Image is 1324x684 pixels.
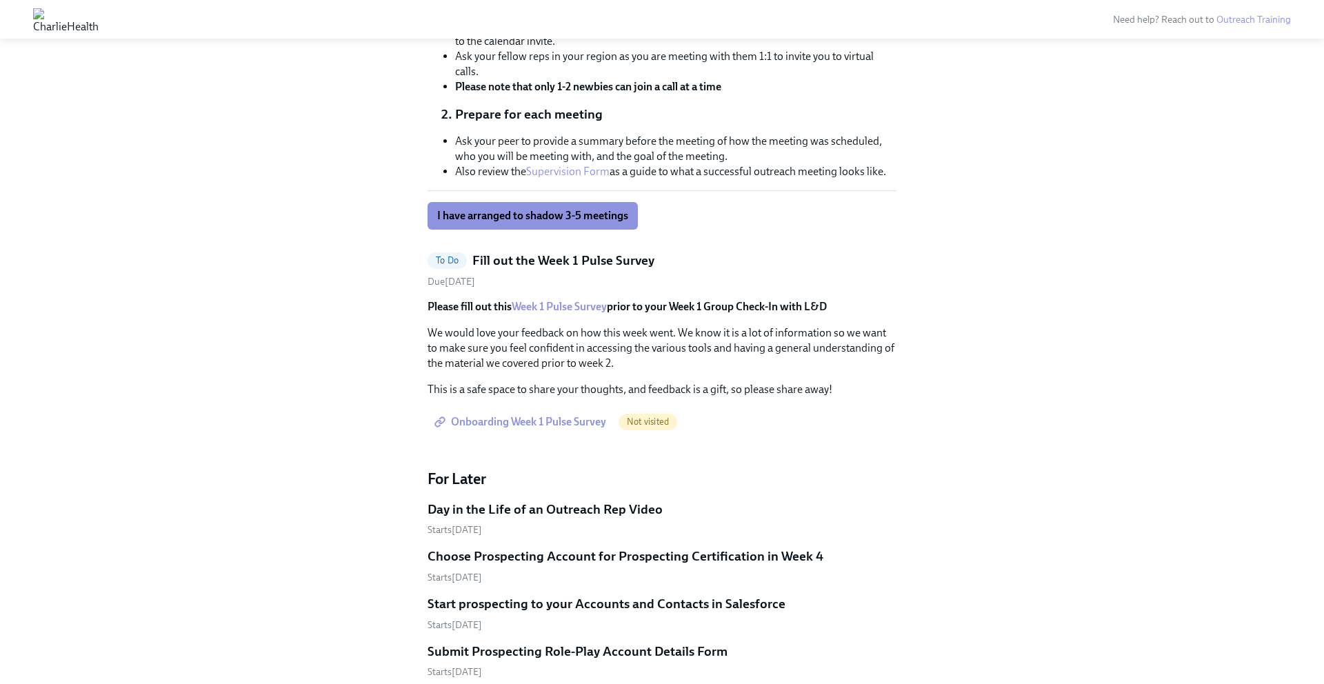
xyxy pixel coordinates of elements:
[455,164,896,179] li: Also review the as a guide to what a successful outreach meeting looks like.
[428,300,827,313] strong: Please fill out this prior to your Week 1 Group Check-In with L&D
[437,415,606,429] span: Onboarding Week 1 Pulse Survey
[428,595,896,632] a: Start prospecting to your Accounts and Contacts in SalesforceStarts[DATE]
[512,300,607,313] a: Week 1 Pulse Survey
[428,325,896,371] p: We would love your feedback on how this week went. We know it is a lot of information so we want ...
[428,643,896,679] a: Submit Prospecting Role-Play Account Details FormStarts[DATE]
[437,209,628,223] span: I have arranged to shadow 3-5 meetings
[428,666,482,678] span: Tuesday, October 14th 2025, 10:00 am
[455,105,896,123] li: Prepare for each meeting
[428,595,785,613] h5: Start prospecting to your Accounts and Contacts in Salesforce
[472,252,654,270] h5: Fill out the Week 1 Pulse Survey
[33,8,99,30] img: CharlieHealth
[428,501,896,537] a: Day in the Life of an Outreach Rep VideoStarts[DATE]
[1113,14,1291,26] span: Need help? Reach out to
[428,276,475,288] span: Friday, October 10th 2025, 2:00 pm
[428,202,638,230] button: I have arranged to shadow 3-5 meetings
[455,80,721,93] strong: Please note that only 1-2 newbies can join a call at a time
[428,408,616,436] a: Onboarding Week 1 Pulse Survey
[428,643,728,661] h5: Submit Prospecting Role-Play Account Details Form
[428,619,482,631] span: Tuesday, October 14th 2025, 10:00 am
[428,547,823,565] h5: Choose Prospecting Account for Prospecting Certification in Week 4
[619,416,677,427] span: Not visited
[455,49,896,79] li: Ask your fellow reps in your region as you are meeting with them 1:1 to invite you to virtual calls.
[428,501,663,519] h5: Day in the Life of an Outreach Rep Video
[428,547,896,584] a: Choose Prospecting Account for Prospecting Certification in Week 4Starts[DATE]
[1216,14,1291,26] a: Outreach Training
[428,382,896,397] p: This is a safe space to share your thoughts, and feedback is a gift, so please share away!
[428,524,482,536] span: Saturday, October 11th 2025, 10:00 am
[455,134,896,164] li: Ask your peer to provide a summary before the meeting of how the meeting was scheduled, who you w...
[428,572,482,583] span: Monday, October 13th 2025, 10:00 am
[428,469,896,490] h4: For Later
[428,255,467,265] span: To Do
[526,165,610,178] a: Supervision Form
[428,252,896,288] a: To DoFill out the Week 1 Pulse SurveyDue[DATE]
